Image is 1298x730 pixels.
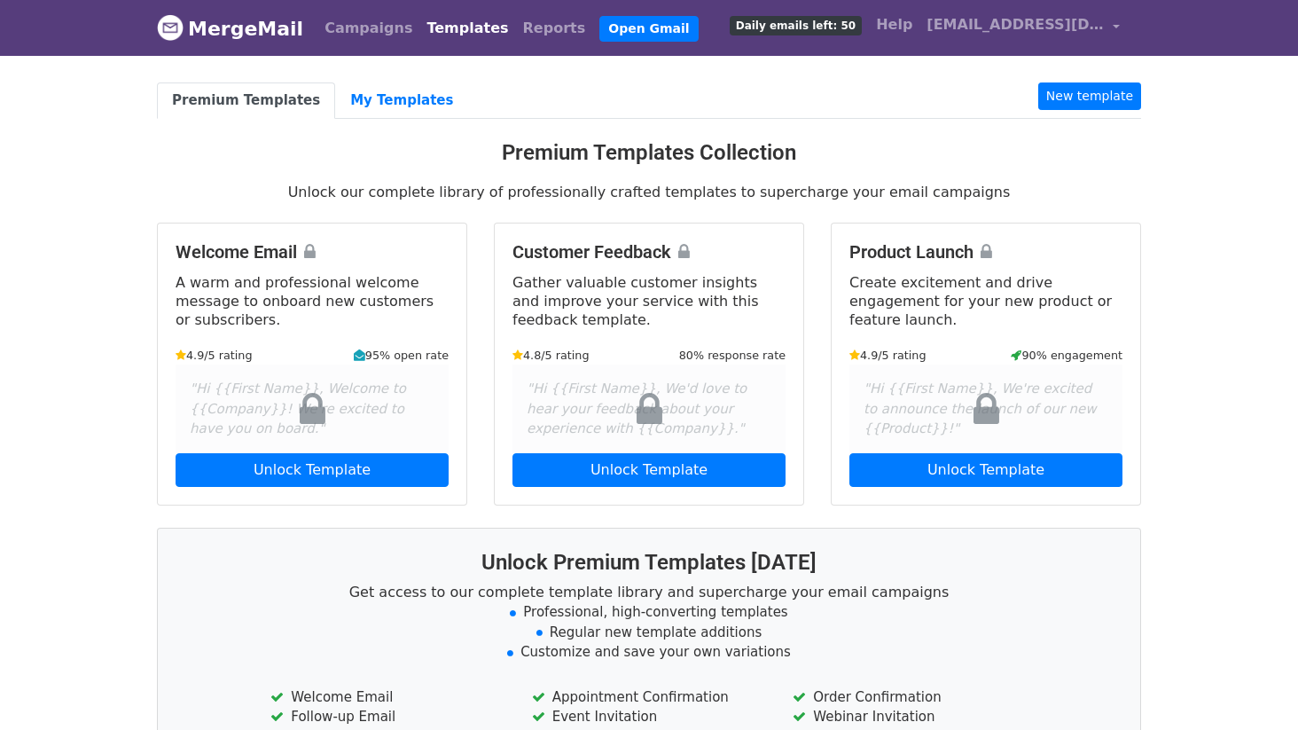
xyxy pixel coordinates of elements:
a: Campaigns [317,11,419,46]
a: My Templates [335,82,468,119]
p: Create excitement and drive engagement for your new product or feature launch. [849,273,1122,329]
h3: Premium Templates Collection [157,140,1141,166]
a: New template [1038,82,1141,110]
h3: Unlock Premium Templates [DATE] [179,550,1119,576]
small: 95% open rate [354,347,449,364]
li: Appointment Confirmation [532,687,766,708]
a: Unlock Template [176,453,449,487]
h4: Product Launch [849,241,1122,263]
li: Regular new template additions [179,623,1119,643]
div: "Hi {{First Name}}, We'd love to hear your feedback about your experience with {{Company}}." [512,365,786,453]
a: MergeMail [157,10,303,47]
img: MergeMail logo [157,14,184,41]
h4: Customer Feedback [512,241,786,263]
span: Daily emails left: 50 [730,16,862,35]
a: Open Gmail [599,16,698,42]
small: 4.9/5 rating [849,347,927,364]
p: Gather valuable customer insights and improve your service with this feedback template. [512,273,786,329]
p: Unlock our complete library of professionally crafted templates to supercharge your email campaigns [157,183,1141,201]
p: A warm and professional welcome message to onboard new customers or subscribers. [176,273,449,329]
a: [EMAIL_ADDRESS][DOMAIN_NAME] [919,7,1127,49]
a: Unlock Template [849,453,1122,487]
li: Webinar Invitation [793,707,1027,727]
span: [EMAIL_ADDRESS][DOMAIN_NAME] [927,14,1104,35]
small: 4.8/5 rating [512,347,590,364]
small: 4.9/5 rating [176,347,253,364]
li: Welcome Email [270,687,504,708]
a: Reports [516,11,593,46]
li: Event Invitation [532,707,766,727]
a: Daily emails left: 50 [723,7,869,43]
li: Professional, high-converting templates [179,602,1119,623]
p: Get access to our complete template library and supercharge your email campaigns [179,583,1119,601]
div: "Hi {{First Name}}, We're excited to announce the launch of our new {{Product}}!" [849,365,1122,453]
small: 90% engagement [1011,347,1122,364]
small: 80% response rate [679,347,786,364]
div: "Hi {{First Name}}, Welcome to {{Company}}! We're excited to have you on board." [176,365,449,453]
a: Templates [419,11,515,46]
a: Premium Templates [157,82,335,119]
a: Help [869,7,919,43]
a: Unlock Template [512,453,786,487]
li: Order Confirmation [793,687,1027,708]
h4: Welcome Email [176,241,449,263]
li: Customize and save your own variations [179,642,1119,663]
li: Follow-up Email [270,707,504,727]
